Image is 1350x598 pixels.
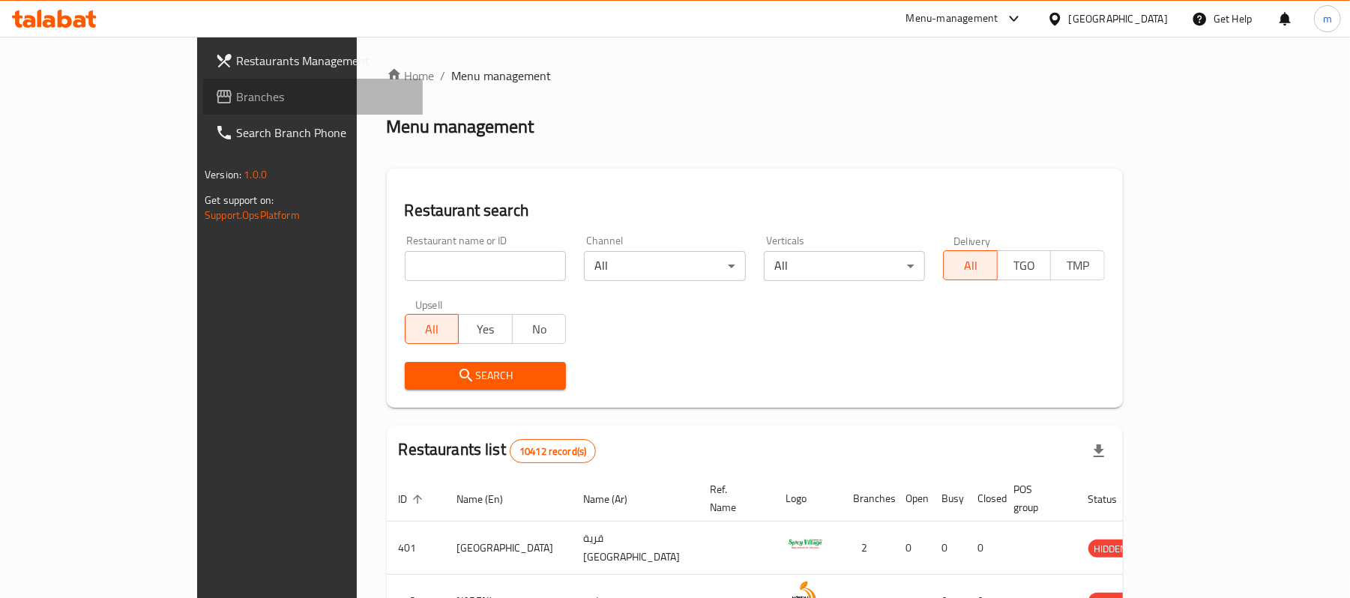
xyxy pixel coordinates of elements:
[415,299,443,309] label: Upsell
[894,522,930,575] td: 0
[203,43,423,79] a: Restaurants Management
[405,199,1105,222] h2: Restaurant search
[452,67,552,85] span: Menu management
[1004,255,1046,277] span: TGO
[417,366,555,385] span: Search
[399,490,427,508] span: ID
[1088,540,1133,558] span: HIDDEN
[842,476,894,522] th: Branches
[205,165,241,184] span: Version:
[458,314,513,344] button: Yes
[512,314,567,344] button: No
[236,52,411,70] span: Restaurants Management
[445,522,572,575] td: [GEOGRAPHIC_DATA]
[584,251,746,281] div: All
[966,522,1002,575] td: 0
[1069,10,1168,27] div: [GEOGRAPHIC_DATA]
[1088,490,1137,508] span: Status
[387,67,1123,85] nav: breadcrumb
[203,79,423,115] a: Branches
[930,522,966,575] td: 0
[465,318,507,340] span: Yes
[572,522,699,575] td: قرية [GEOGRAPHIC_DATA]
[943,250,998,280] button: All
[205,190,274,210] span: Get support on:
[1057,255,1099,277] span: TMP
[842,522,894,575] td: 2
[405,251,567,281] input: Search for restaurant name or ID..
[205,205,300,225] a: Support.OpsPlatform
[519,318,561,340] span: No
[441,67,446,85] li: /
[387,115,534,139] h2: Menu management
[786,526,824,564] img: Spicy Village
[906,10,998,28] div: Menu-management
[1323,10,1332,27] span: m
[457,490,523,508] span: Name (En)
[399,438,597,463] h2: Restaurants list
[203,115,423,151] a: Search Branch Phone
[764,251,926,281] div: All
[774,476,842,522] th: Logo
[711,480,756,516] span: Ref. Name
[930,476,966,522] th: Busy
[236,88,411,106] span: Branches
[950,255,992,277] span: All
[244,165,267,184] span: 1.0.0
[997,250,1052,280] button: TGO
[894,476,930,522] th: Open
[405,314,459,344] button: All
[510,444,595,459] span: 10412 record(s)
[236,124,411,142] span: Search Branch Phone
[966,476,1002,522] th: Closed
[510,439,596,463] div: Total records count
[1014,480,1058,516] span: POS group
[953,235,991,246] label: Delivery
[412,318,453,340] span: All
[405,362,567,390] button: Search
[584,490,648,508] span: Name (Ar)
[1050,250,1105,280] button: TMP
[1081,433,1117,469] div: Export file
